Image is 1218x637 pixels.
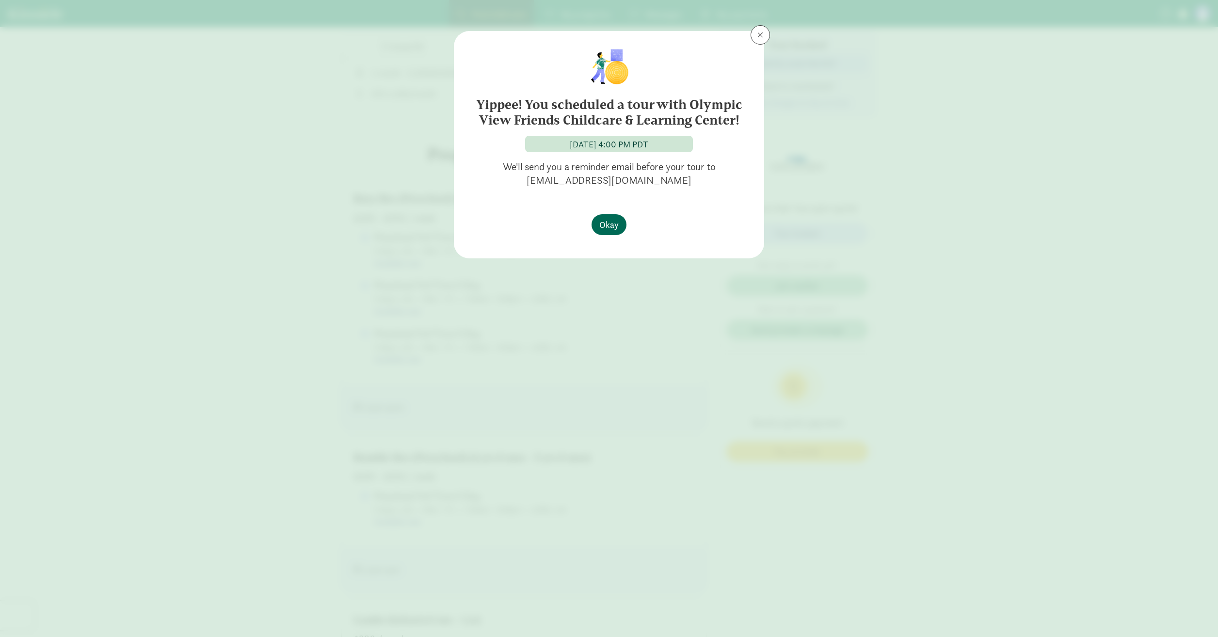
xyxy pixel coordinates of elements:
[585,47,633,85] img: illustration-child1.png
[473,97,745,128] h6: Yippee! You scheduled a tour with Olympic View Friends Childcare & Learning Center!
[599,218,619,231] span: Okay
[592,214,626,235] button: Okay
[469,160,749,187] p: We'll send you a reminder email before your tour to [EMAIL_ADDRESS][DOMAIN_NAME]
[570,138,648,151] div: [DATE] 4:00 PM PDT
